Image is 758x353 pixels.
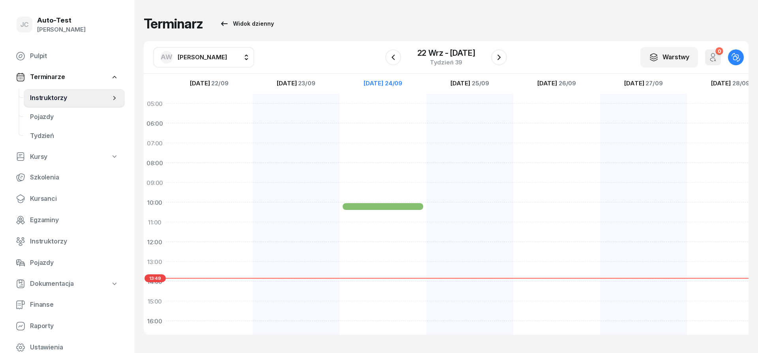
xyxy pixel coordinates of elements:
span: Kursy [30,152,47,162]
span: JC [20,21,29,28]
button: Widok dzienny [212,16,281,32]
button: Warstwy [640,47,698,68]
span: 13:49 [144,274,166,282]
div: 07:00 [144,133,166,153]
div: 13:00 [144,252,166,272]
div: 10:00 [144,193,166,212]
a: Tydzień [24,126,125,145]
a: Terminarze [9,68,125,86]
span: [DATE] [190,80,210,86]
span: [DATE] [537,80,557,86]
a: Finanse [9,295,125,314]
a: Szkolenia [9,168,125,187]
span: - [445,49,448,57]
span: [PERSON_NAME] [178,53,227,61]
span: 23/09 [298,80,315,86]
span: 25/09 [472,80,489,86]
div: [PERSON_NAME] [37,25,86,35]
div: 06:00 [144,113,166,133]
div: 12:00 [144,232,166,252]
span: Instruktorzy [30,236,118,247]
span: Finanse [30,300,118,310]
span: Tydzień [30,131,118,141]
div: Widok dzienny [220,19,274,28]
a: Raporty [9,317,125,336]
span: Dokumentacja [30,279,74,289]
a: Kursanci [9,189,125,208]
span: Egzaminy [30,215,118,225]
span: Ustawienia [30,342,118,353]
a: Egzaminy [9,211,125,230]
span: Kursanci [30,194,118,204]
a: Instruktorzy [24,89,125,108]
span: [DATE] [364,80,383,86]
div: 16:00 [144,311,166,331]
div: 17:00 [144,331,166,351]
a: Kursy [9,148,125,166]
div: Tydzień 39 [417,59,475,65]
span: Instruktorzy [30,93,111,103]
span: Szkolenia [30,172,118,183]
div: 05:00 [144,94,166,113]
span: 27/09 [645,80,662,86]
span: Pojazdy [30,112,118,122]
span: Pojazdy [30,258,118,268]
div: 14:00 [144,272,166,291]
span: 26/09 [559,80,576,86]
div: 22 wrz [DATE] [417,49,475,57]
div: 09:00 [144,173,166,193]
a: Pojazdy [24,108,125,126]
span: Pulpit [30,51,118,61]
a: Dokumentacja [9,275,125,293]
div: 11:00 [144,212,166,232]
span: 24/09 [385,80,402,86]
a: Pojazdy [9,253,125,272]
div: 08:00 [144,153,166,173]
a: Instruktorzy [9,232,125,251]
span: Raporty [30,321,118,331]
span: AW [161,54,173,60]
button: AW[PERSON_NAME] [153,47,254,68]
span: 22/09 [211,80,228,86]
div: 15:00 [144,291,166,311]
span: [DATE] [450,80,470,86]
button: 0 [705,49,721,65]
div: Warstwy [649,52,689,62]
div: 0 [715,47,723,55]
div: Auto-Test [37,17,86,24]
span: Terminarze [30,72,65,82]
span: [DATE] [711,80,731,86]
h1: Terminarz [144,17,203,31]
span: 28/09 [732,80,750,86]
span: [DATE] [277,80,296,86]
a: Pulpit [9,47,125,66]
span: [DATE] [624,80,644,86]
